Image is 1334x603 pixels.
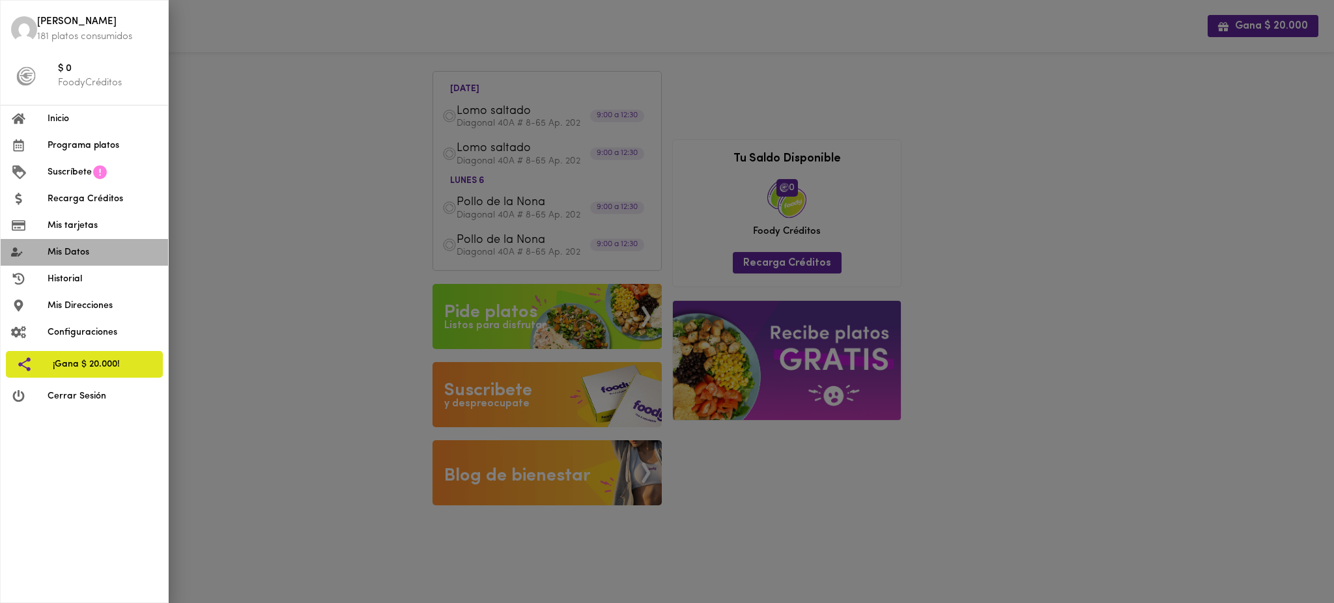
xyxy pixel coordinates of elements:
span: $ 0 [58,62,158,77]
span: Mis Datos [48,245,158,259]
p: FoodyCréditos [58,76,158,90]
img: foody-creditos-black.png [16,66,36,86]
span: Historial [48,272,158,286]
p: 181 platos consumidos [37,30,158,44]
span: Inicio [48,112,158,126]
span: [PERSON_NAME] [37,15,158,30]
iframe: Messagebird Livechat Widget [1258,527,1321,590]
span: Recarga Créditos [48,192,158,206]
span: Configuraciones [48,326,158,339]
span: Mis tarjetas [48,219,158,232]
span: ¡Gana $ 20.000! [53,358,152,371]
span: Mis Direcciones [48,299,158,313]
span: Suscríbete [48,165,92,179]
span: Programa platos [48,139,158,152]
span: Cerrar Sesión [48,389,158,403]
